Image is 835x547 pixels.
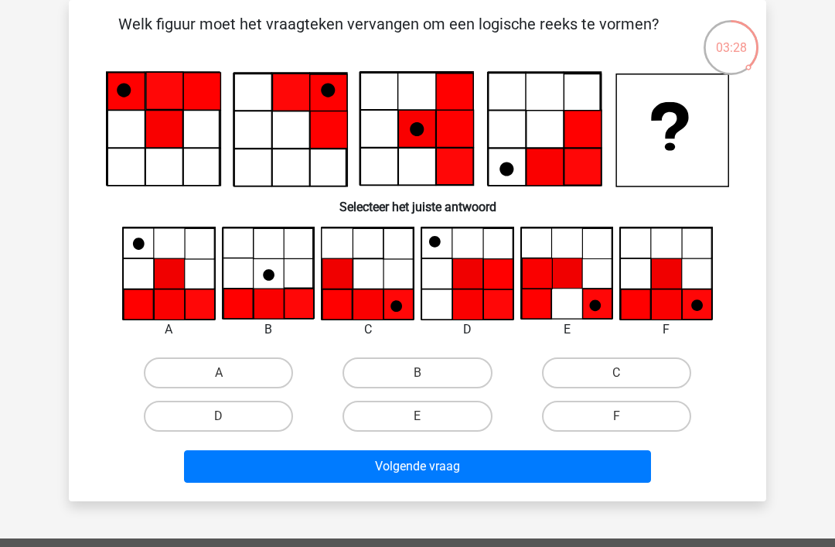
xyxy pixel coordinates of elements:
div: A [111,320,227,339]
p: Welk figuur moet het vraagteken vervangen om een logische reeks te vormen? [94,12,683,59]
label: E [343,401,492,432]
label: A [144,357,293,388]
div: F [608,320,724,339]
label: F [542,401,691,432]
div: 03:28 [702,19,760,57]
label: B [343,357,492,388]
label: D [144,401,293,432]
button: Volgende vraag [184,450,652,483]
div: B [210,320,327,339]
div: C [309,320,426,339]
h6: Selecteer het juiste antwoord [94,187,741,214]
div: D [409,320,526,339]
div: E [509,320,625,339]
label: C [542,357,691,388]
